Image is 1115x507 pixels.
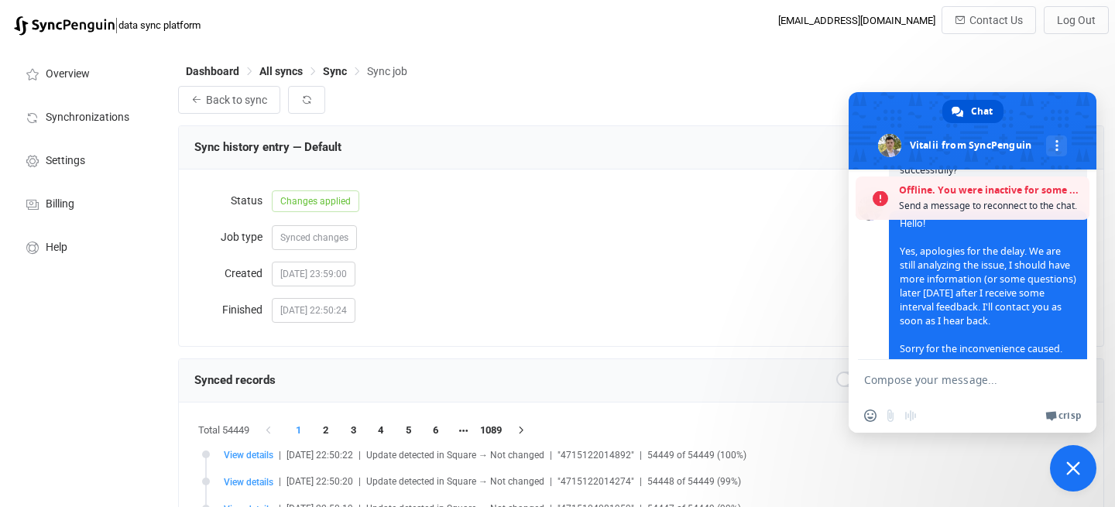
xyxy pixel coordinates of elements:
[1058,409,1081,422] span: Crisp
[272,298,355,323] span: [DATE] 22:50:24
[194,258,272,289] label: Created
[1050,445,1096,492] a: Close chat
[8,138,163,181] a: Settings
[640,476,642,487] span: |
[285,420,313,441] li: 1
[864,360,1050,399] textarea: Compose your message...
[194,294,272,325] label: Finished
[340,420,368,441] li: 3
[367,420,395,441] li: 4
[186,65,239,77] span: Dashboard
[1045,409,1081,422] a: Crisp
[8,51,163,94] a: Overview
[198,420,249,441] span: Total 54449
[647,476,741,487] span: 54448 of 54449 (99%)
[477,420,505,441] li: 1089
[280,232,348,243] span: Synced changes
[323,65,347,77] span: Sync
[286,476,353,487] span: [DATE] 22:50:20
[647,450,746,461] span: 54449 of 54449 (100%)
[864,409,877,422] span: Insert an emoji
[46,68,90,81] span: Overview
[367,65,407,77] span: Sync job
[557,450,634,461] span: "4715122014892"
[550,450,552,461] span: |
[942,6,1036,34] button: Contact Us
[778,15,935,26] div: [EMAIL_ADDRESS][DOMAIN_NAME]
[899,183,1082,198] span: Offline. You were inactive for some time.
[46,155,85,167] span: Settings
[115,14,118,36] span: |
[46,111,129,124] span: Synchronizations
[640,450,642,461] span: |
[272,262,355,286] span: [DATE] 23:59:00
[46,198,74,211] span: Billing
[969,14,1023,26] span: Contact Us
[899,198,1082,214] span: Send a message to reconnect to the chat.
[359,476,361,487] span: |
[286,450,353,461] span: [DATE] 22:50:22
[194,373,276,387] span: Synced records
[224,477,273,488] span: View details
[942,100,1003,123] a: Chat
[46,242,67,254] span: Help
[194,221,272,252] label: Job type
[178,86,280,114] button: Back to sync
[8,181,163,224] a: Billing
[395,420,423,441] li: 5
[1044,6,1109,34] button: Log Out
[366,450,544,461] span: Update detected in Square → Not changed
[206,94,267,106] span: Back to sync
[8,94,163,138] a: Synchronizations
[259,65,303,77] span: All syncs
[900,217,1076,383] span: Hello! Yes, apologies for the delay. We are still analyzing the issue, I should have more informa...
[118,19,201,31] span: data sync platform
[366,476,544,487] span: Update detected in Square → Not changed
[312,420,340,441] li: 2
[422,420,450,441] li: 6
[1057,14,1096,26] span: Log Out
[279,450,281,461] span: |
[186,66,407,77] div: Breadcrumb
[359,450,361,461] span: |
[272,190,359,212] span: Changes applied
[971,100,993,123] span: Chat
[8,224,163,268] a: Help
[279,476,281,487] span: |
[14,14,201,36] a: |data sync platform
[194,140,341,154] span: Sync history entry — Default
[224,450,273,461] span: View details
[550,476,552,487] span: |
[194,185,272,216] label: Status
[14,16,115,36] img: syncpenguin.svg
[557,476,634,487] span: "4715122014274"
